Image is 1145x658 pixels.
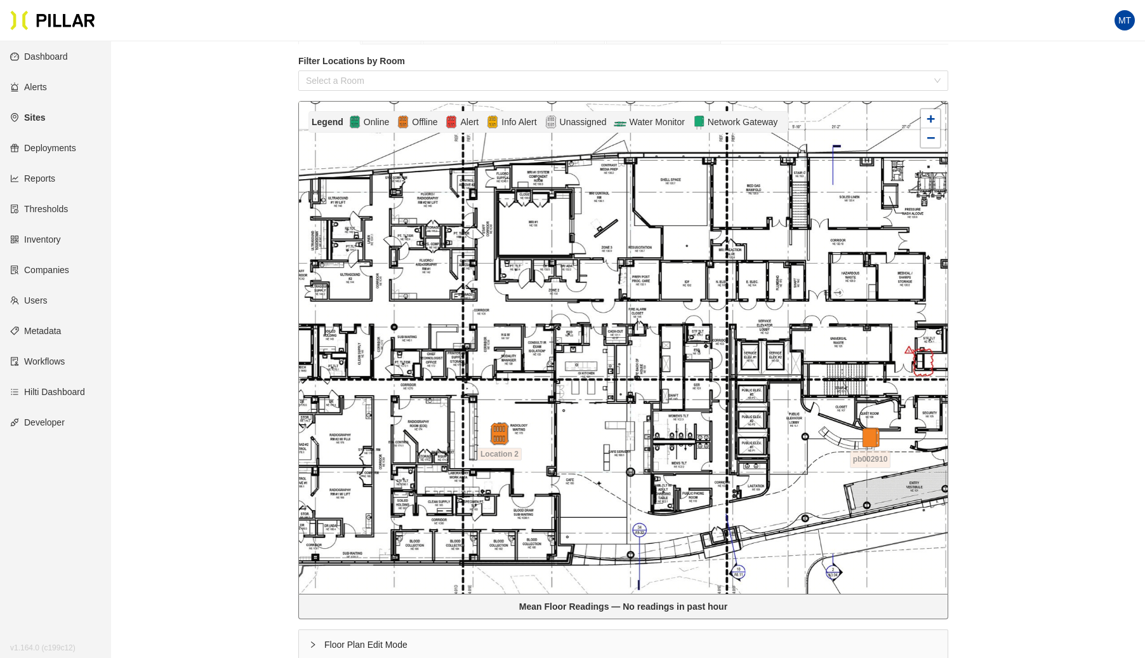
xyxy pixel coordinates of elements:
[1118,10,1131,30] span: MT
[850,450,891,468] span: pb002910
[10,387,85,397] a: barsHilti Dashboard
[626,115,687,129] span: Water Monitor
[298,55,948,68] label: Filter Locations by Room
[486,114,499,130] img: Alert
[477,448,522,460] span: Location 2
[614,114,626,130] img: Flow-Monitor
[361,115,392,129] span: Online
[848,427,892,435] div: pb002910
[927,111,935,126] span: +
[10,10,95,30] img: Pillar Technologies
[397,114,409,130] img: Offline
[458,115,481,129] span: Alert
[477,422,522,445] div: Location 2
[499,115,539,129] span: Info Alert
[692,114,705,130] img: Network Gateway
[445,114,458,130] img: Alert
[10,112,45,123] a: environmentSites
[10,326,61,336] a: tagMetadata
[304,600,943,614] div: Mean Floor Readings — No readings in past hour
[10,82,47,92] a: alertAlerts
[10,265,69,275] a: solutionCompanies
[10,204,68,214] a: exceptionThresholds
[10,173,55,184] a: line-chartReports
[927,130,935,145] span: −
[409,115,440,129] span: Offline
[10,417,65,427] a: apiDeveloper
[557,115,609,129] span: Unassigned
[10,295,48,305] a: teamUsers
[859,427,882,450] img: gateway-offline.d96533cd.svg
[10,51,68,62] a: dashboardDashboard
[10,356,65,366] a: auditWorkflows
[488,422,511,445] img: pod-offline.df94d192.svg
[921,128,940,147] a: Zoom out
[309,641,317,648] span: right
[545,114,557,130] img: Unassigned
[10,143,76,153] a: giftDeployments
[921,109,940,128] a: Zoom in
[348,114,361,130] img: Online
[312,115,348,129] div: Legend
[10,234,61,245] a: qrcodeInventory
[705,115,780,129] span: Network Gateway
